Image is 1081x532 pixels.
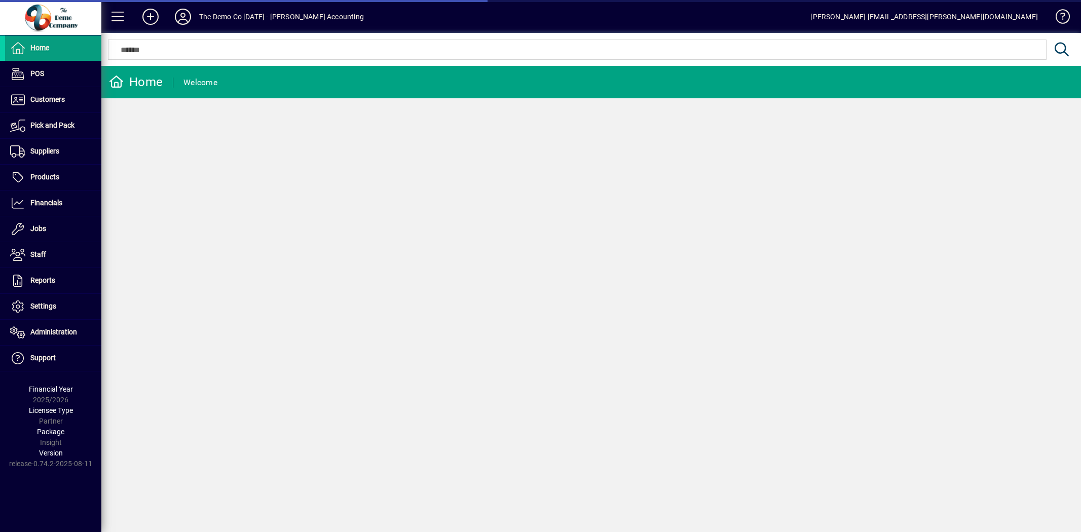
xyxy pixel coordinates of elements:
a: POS [5,61,101,87]
span: Administration [30,328,77,336]
a: Pick and Pack [5,113,101,138]
div: [PERSON_NAME] [EMAIL_ADDRESS][PERSON_NAME][DOMAIN_NAME] [810,9,1038,25]
span: Pick and Pack [30,121,74,129]
button: Add [134,8,167,26]
span: Jobs [30,224,46,233]
span: Products [30,173,59,181]
span: POS [30,69,44,78]
button: Profile [167,8,199,26]
a: Staff [5,242,101,268]
a: Administration [5,320,101,345]
a: Support [5,346,101,371]
a: Knowledge Base [1048,2,1068,35]
a: Financials [5,191,101,216]
span: Financials [30,199,62,207]
div: Welcome [183,74,217,91]
span: Version [39,449,63,457]
a: Suppliers [5,139,101,164]
span: Home [30,44,49,52]
div: Home [109,74,163,90]
span: Settings [30,302,56,310]
a: Jobs [5,216,101,242]
span: Financial Year [29,385,73,393]
span: Licensee Type [29,406,73,414]
a: Settings [5,294,101,319]
span: Staff [30,250,46,258]
span: Suppliers [30,147,59,155]
a: Reports [5,268,101,293]
span: Package [37,428,64,436]
div: The Demo Co [DATE] - [PERSON_NAME] Accounting [199,9,364,25]
span: Support [30,354,56,362]
span: Reports [30,276,55,284]
span: Customers [30,95,65,103]
a: Customers [5,87,101,112]
a: Products [5,165,101,190]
